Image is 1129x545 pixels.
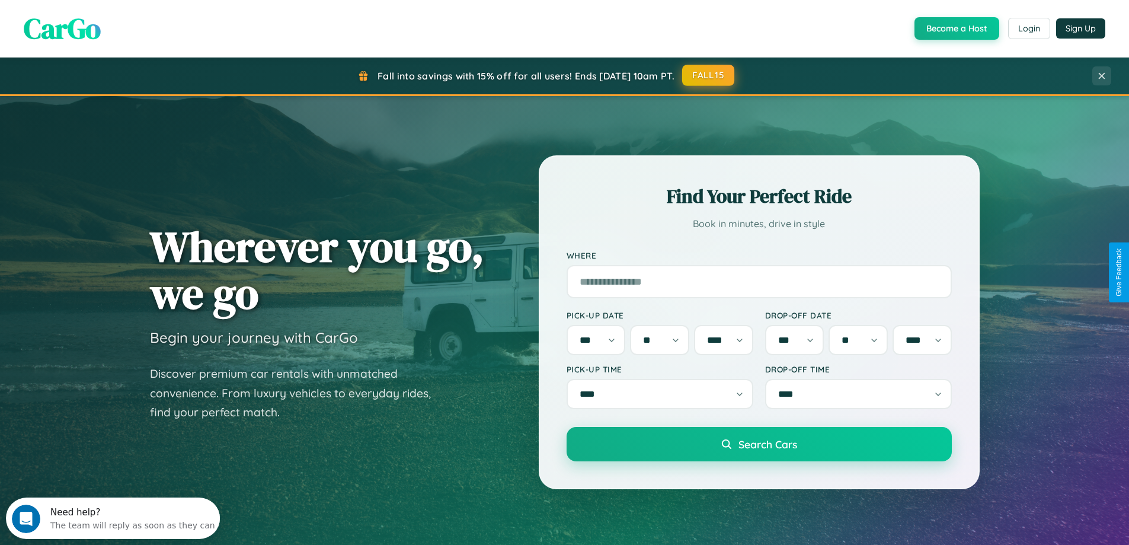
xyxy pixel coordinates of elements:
[1056,18,1105,39] button: Sign Up
[1115,248,1123,297] div: Give Feedback
[567,183,952,209] h2: Find Your Perfect Ride
[567,310,753,320] label: Pick-up Date
[1008,18,1050,39] button: Login
[24,9,101,48] span: CarGo
[378,70,674,82] span: Fall into savings with 15% off for all users! Ends [DATE] 10am PT.
[5,5,220,37] div: Open Intercom Messenger
[12,505,40,533] iframe: Intercom live chat
[567,215,952,232] p: Book in minutes, drive in style
[150,329,358,346] h3: Begin your journey with CarGo
[682,65,734,86] button: FALL15
[567,364,753,374] label: Pick-up Time
[44,10,209,20] div: Need help?
[567,427,952,461] button: Search Cars
[567,250,952,260] label: Where
[150,364,446,422] p: Discover premium car rentals with unmatched convenience. From luxury vehicles to everyday rides, ...
[765,310,952,320] label: Drop-off Date
[44,20,209,32] div: The team will reply as soon as they can
[765,364,952,374] label: Drop-off Time
[738,438,797,451] span: Search Cars
[6,498,220,539] iframe: Intercom live chat discovery launcher
[914,17,999,40] button: Become a Host
[150,223,484,317] h1: Wherever you go, we go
